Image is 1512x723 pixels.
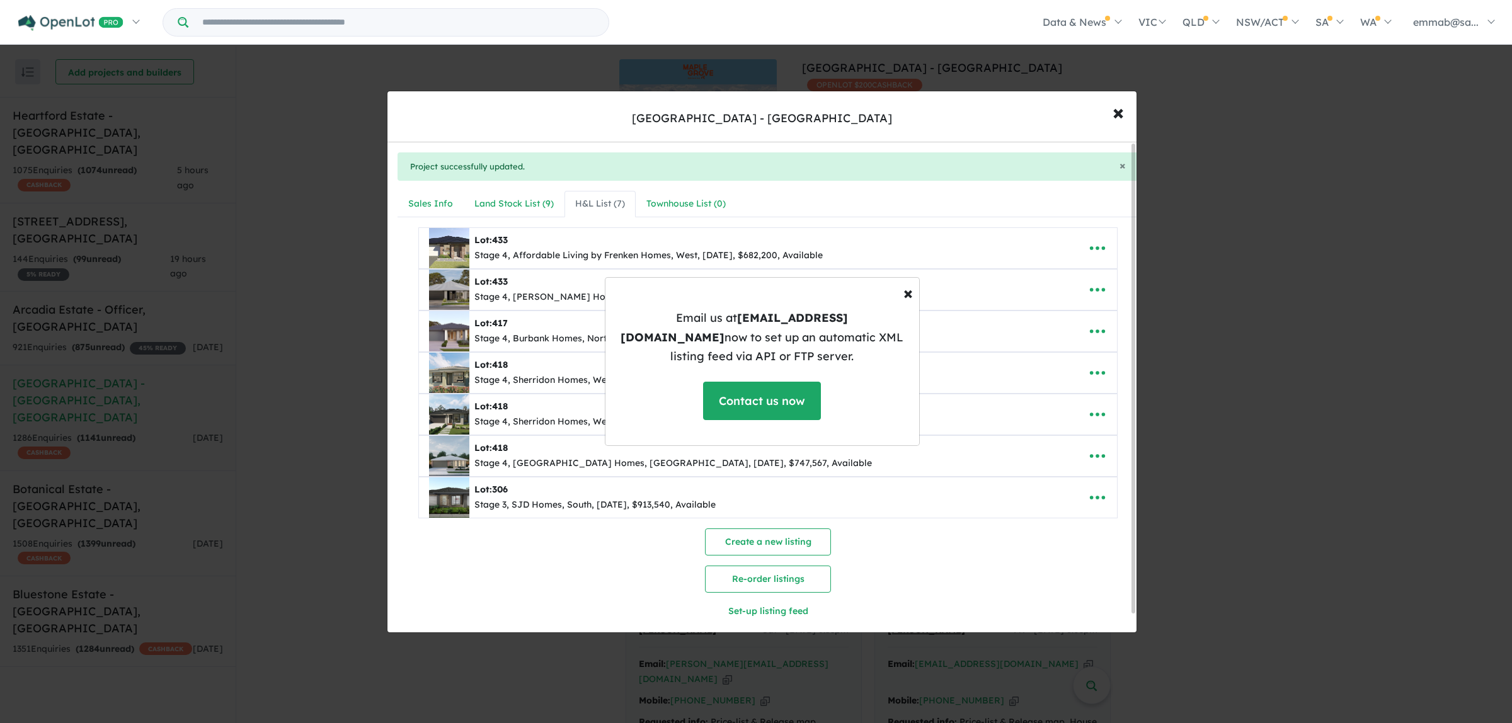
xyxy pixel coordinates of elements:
b: [EMAIL_ADDRESS][DOMAIN_NAME] [621,310,848,344]
input: Try estate name, suburb, builder or developer [191,9,606,36]
p: Email us at now to set up an automatic XML listing feed via API or FTP server. [616,309,909,367]
a: Contact us now [703,382,821,420]
span: emmab@sa... [1413,16,1479,28]
img: Openlot PRO Logo White [18,15,123,31]
span: × [903,282,913,304]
